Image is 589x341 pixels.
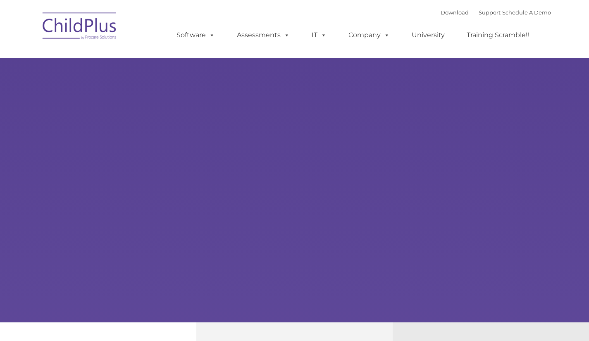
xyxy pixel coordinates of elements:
[303,27,335,43] a: IT
[479,9,501,16] a: Support
[441,9,469,16] a: Download
[340,27,398,43] a: Company
[502,9,551,16] a: Schedule A Demo
[403,27,453,43] a: University
[458,27,537,43] a: Training Scramble!!
[168,27,223,43] a: Software
[38,7,121,48] img: ChildPlus by Procare Solutions
[441,9,551,16] font: |
[229,27,298,43] a: Assessments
